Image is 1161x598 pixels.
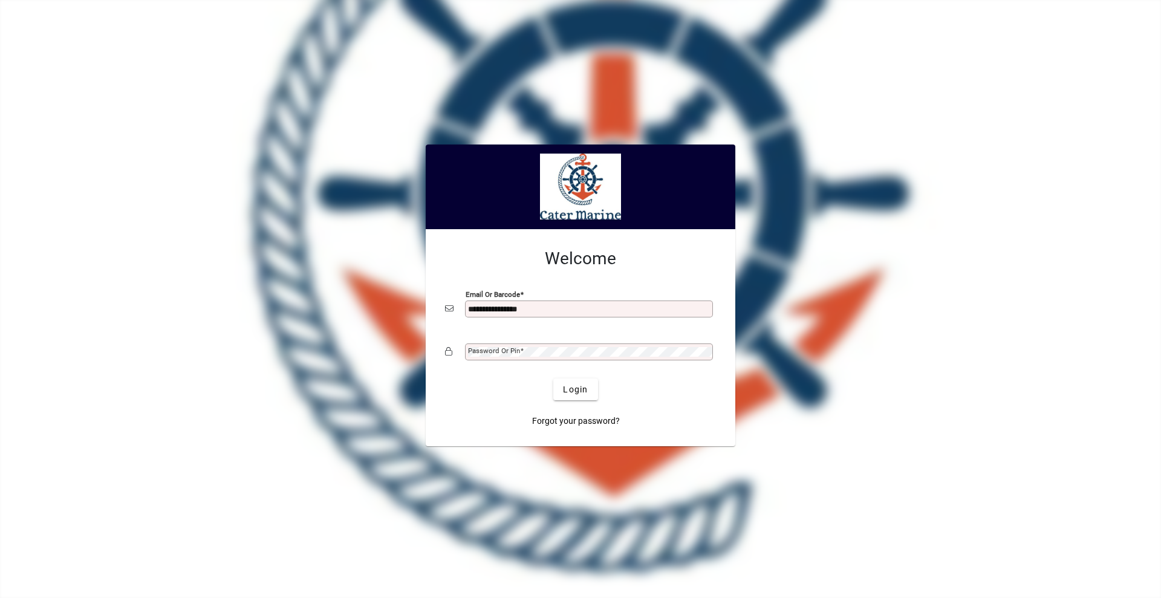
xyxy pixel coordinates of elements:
span: Forgot your password? [532,415,620,427]
span: Login [563,383,588,396]
button: Login [553,379,597,400]
a: Forgot your password? [527,410,625,432]
mat-label: Email or Barcode [466,290,520,299]
h2: Welcome [445,249,716,269]
mat-label: Password or Pin [468,346,520,355]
